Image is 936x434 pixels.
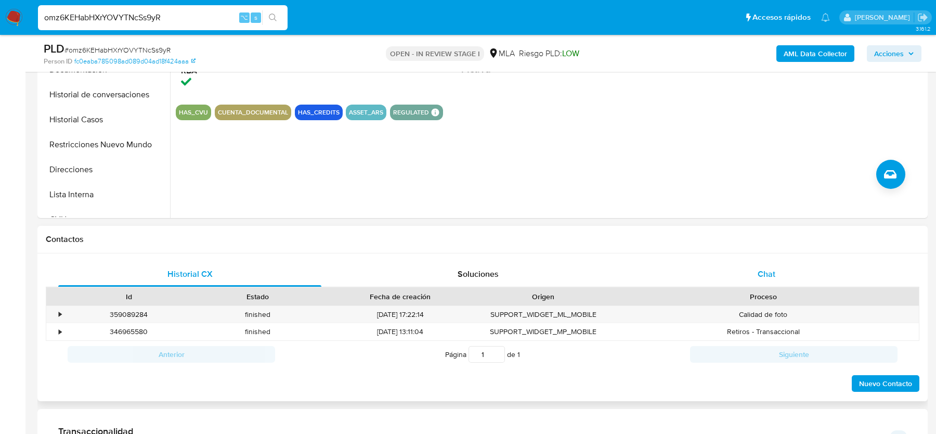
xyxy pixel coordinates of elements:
button: Anterior [68,346,275,363]
button: search-icon [262,10,283,25]
div: SUPPORT_WIDGET_ML_MOBILE [479,306,607,323]
div: 359089284 [64,306,193,323]
div: [DATE] 13:11:04 [322,323,479,340]
button: Direcciones [40,157,170,182]
span: # omz6KEHabHXrYOVYTNcSs9yR [64,45,171,55]
div: Retiros - Transaccional [607,323,919,340]
button: Acciones [867,45,921,62]
div: Estado [200,291,314,302]
a: Notificaciones [821,13,830,22]
p: OPEN - IN REVIEW STAGE I [386,46,484,61]
div: Fecha de creación [329,291,472,302]
div: Origen [486,291,600,302]
b: Person ID [44,57,72,66]
span: Página de [445,346,520,363]
a: fc0eaba785098ad089d04ad18f424aaa [74,57,196,66]
span: Accesos rápidos [752,12,811,23]
b: PLD [44,40,64,57]
span: 3.161.2 [916,24,931,33]
span: Chat [758,268,775,280]
button: Nuevo Contacto [852,375,919,392]
h1: Contactos [46,234,919,245]
p: magali.barcan@mercadolibre.com [855,12,914,22]
b: AML Data Collector [784,45,847,62]
span: Historial CX [167,268,213,280]
div: Calidad de foto [607,306,919,323]
div: Id [72,291,186,302]
div: Proceso [615,291,912,302]
div: MLA [488,48,515,59]
span: ⌥ [240,12,248,22]
button: Lista Interna [40,182,170,207]
span: Soluciones [458,268,499,280]
button: Restricciones Nuevo Mundo [40,132,170,157]
span: Riesgo PLD: [519,48,579,59]
span: Acciones [874,45,904,62]
button: AML Data Collector [776,45,854,62]
div: [DATE] 17:22:14 [322,306,479,323]
button: Historial Casos [40,107,170,132]
span: Nuevo Contacto [859,376,912,391]
div: SUPPORT_WIDGET_MP_MOBILE [479,323,607,340]
div: 346965580 [64,323,193,340]
span: 1 [517,349,520,360]
div: • [59,310,61,320]
span: LOW [562,47,579,59]
div: finished [193,306,321,323]
div: finished [193,323,321,340]
button: Historial de conversaciones [40,82,170,107]
span: s [254,12,257,22]
a: Salir [917,12,928,23]
div: • [59,327,61,337]
button: CVU [40,207,170,232]
input: Buscar usuario o caso... [38,11,288,24]
button: Siguiente [690,346,898,363]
